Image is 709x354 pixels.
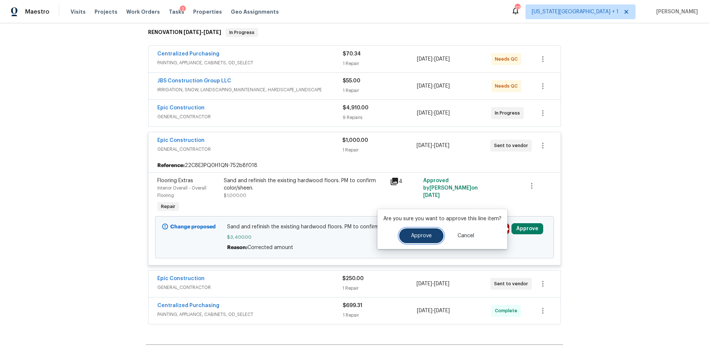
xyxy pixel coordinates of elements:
span: PAINTING, APPLIANCE, CABINETS, OD_SELECT [157,311,343,318]
span: [DATE] [434,143,449,148]
div: 22C8E3PQ0H1QN-752b8f018 [148,159,561,172]
span: Sand and refinish the existing hardwood floors. PM to confirm color/sheen. [227,223,482,231]
span: GENERAL_CONTRACTOR [157,113,343,120]
span: [US_STATE][GEOGRAPHIC_DATA] + 1 [532,8,619,16]
button: Approve [399,228,443,243]
a: JBS Construction Group LLC [157,78,231,84]
span: - [417,55,450,63]
span: [DATE] [417,110,432,116]
span: Sent to vendor [494,280,531,287]
span: IRRIGATION, SNOW, LANDSCAPING_MAINTENANCE, HARDSCAPE_LANDSCAPE [157,86,343,93]
span: Tasks [169,9,184,14]
span: GENERAL_CONTRACTOR [157,146,342,153]
span: [DATE] [417,84,432,89]
span: Corrected amount [247,245,293,250]
a: Centralized Purchasing [157,51,219,57]
button: Cancel [446,228,486,243]
span: Needs QC [495,55,521,63]
span: [DATE] [434,110,450,116]
div: 4 [390,177,419,186]
span: Geo Assignments [231,8,279,16]
span: [DATE] [417,308,432,313]
h6: RENOVATION [148,28,221,37]
p: Are you sure you want to approve this line item? [383,215,501,222]
div: 1 Repair [343,312,417,319]
span: $55.00 [343,78,360,84]
span: - [417,82,450,90]
span: Complete [495,307,520,314]
div: 1 Repair [343,87,417,94]
span: [PERSON_NAME] [653,8,698,16]
span: [DATE] [203,30,221,35]
span: - [417,307,450,314]
div: 1 Repair [342,146,416,154]
b: Reference: [157,162,185,169]
span: $699.31 [343,303,362,308]
span: Work Orders [126,8,160,16]
span: Approve [411,233,432,239]
span: [DATE] [423,193,440,198]
span: Needs QC [495,82,521,90]
span: [DATE] [434,84,450,89]
button: Approve [511,223,543,234]
span: - [417,109,450,117]
span: [DATE] [417,281,432,286]
span: Sent to vendor [494,142,531,149]
span: [DATE] [434,57,450,62]
span: Flooring Extras [157,178,193,183]
span: [DATE] [417,57,432,62]
div: 1 Repair [343,60,417,67]
span: PAINTING, APPLIANCE, CABINETS, OD_SELECT [157,59,343,67]
span: Projects [95,8,117,16]
a: Epic Construction [157,276,205,281]
span: - [184,30,221,35]
div: 27 [515,4,520,12]
span: $3,400.00 [227,234,482,241]
span: $4,910.00 [343,105,369,110]
div: 9 Repairs [343,114,417,121]
b: Change proposed [170,224,216,229]
span: Properties [193,8,222,16]
span: Interior Overall - Overall Flooring [157,186,206,198]
span: [DATE] [417,143,432,148]
span: [DATE] [434,308,450,313]
span: Visits [71,8,86,16]
span: $1,000.00 [342,138,368,143]
span: $250.00 [342,276,364,281]
span: Maestro [25,8,49,16]
span: - [417,280,449,287]
span: Cancel [458,233,474,239]
span: $70.34 [343,51,361,57]
span: [DATE] [434,281,449,286]
span: $1,000.00 [224,193,246,198]
div: 2 [180,6,186,13]
span: Reason: [227,245,247,250]
span: Repair [158,203,178,210]
span: GENERAL_CONTRACTOR [157,284,342,291]
a: Centralized Purchasing [157,303,219,308]
span: Approved by [PERSON_NAME] on [423,178,478,198]
span: - [417,142,449,149]
div: 1 Repair [342,285,416,292]
span: In Progress [495,109,523,117]
div: Sand and refinish the existing hardwood floors. PM to confirm color/sheen. [224,177,386,192]
span: [DATE] [184,30,201,35]
a: Epic Construction [157,138,205,143]
span: In Progress [226,29,257,36]
div: RENOVATION [DATE]-[DATE]In Progress [146,21,563,44]
a: Epic Construction [157,105,205,110]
